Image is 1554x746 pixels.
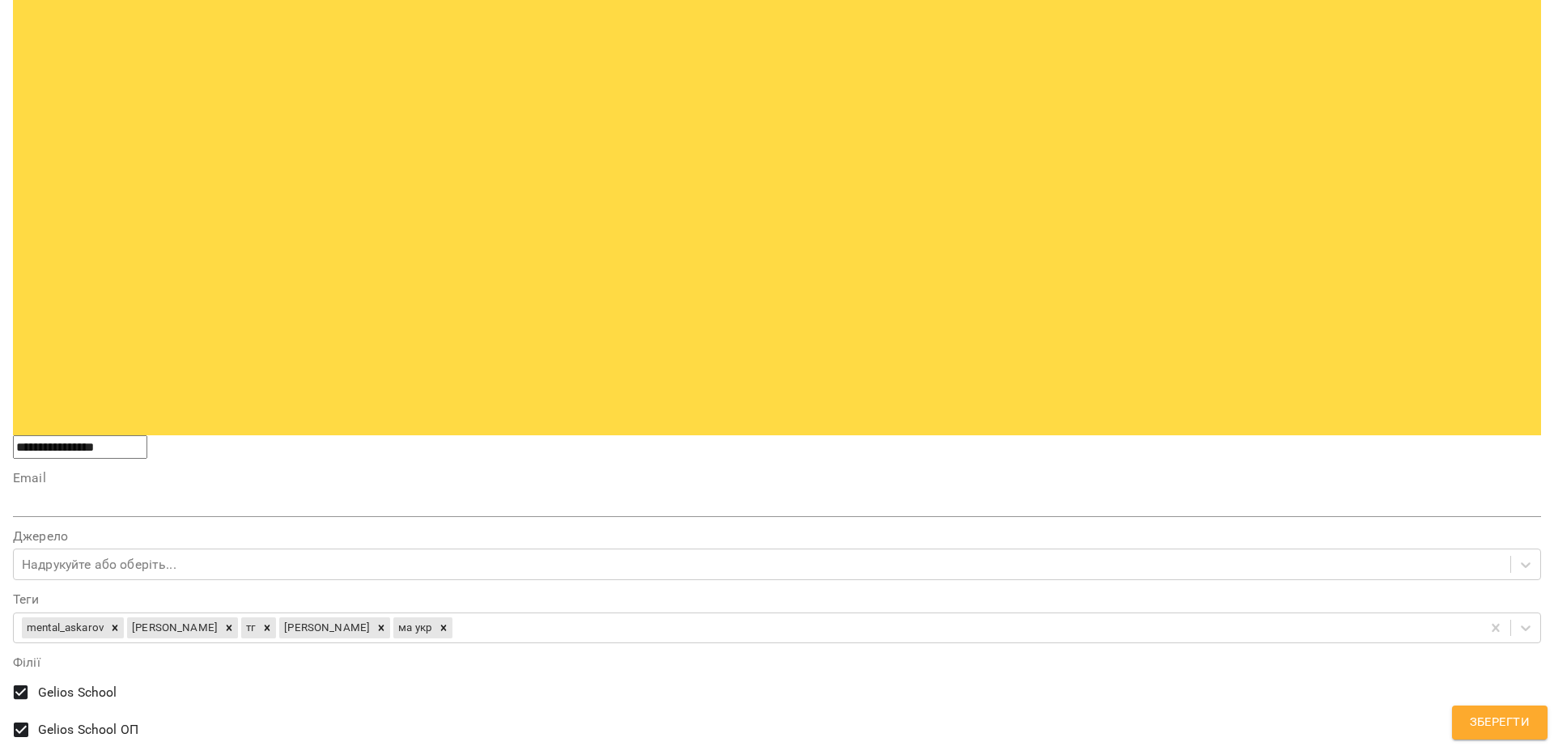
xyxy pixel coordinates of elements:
[1470,712,1530,733] span: Зберегти
[279,617,372,638] div: [PERSON_NAME]
[22,617,106,638] div: mental_askarov
[393,617,435,638] div: ма укр
[127,617,220,638] div: [PERSON_NAME]
[38,683,117,702] span: Gelios School
[38,720,138,740] span: Gelios School ОП
[13,530,1541,543] label: Джерело
[13,593,1541,606] label: Теги
[1452,706,1548,740] button: Зберегти
[241,617,258,638] div: тг
[13,472,1541,485] label: Email
[22,555,176,574] div: Надрукуйте або оберіть...
[13,656,1541,669] label: Філії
